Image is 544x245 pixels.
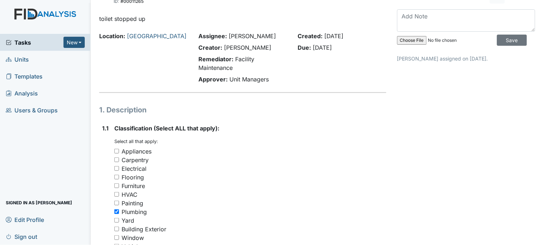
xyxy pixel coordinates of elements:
[199,55,234,63] strong: Remediator:
[6,88,38,99] span: Analysis
[199,44,223,51] strong: Creator:
[6,197,72,208] span: Signed in as [PERSON_NAME]
[199,76,228,83] strong: Approver:
[122,173,144,182] div: Flooring
[122,156,149,164] div: Carpentry
[114,201,119,205] input: Painting
[114,125,219,132] span: Classification (Select ALL that apply):
[114,175,119,179] input: Flooring
[114,218,119,223] input: Yard
[122,190,137,199] div: HVAC
[102,124,109,133] label: 1.1
[122,199,143,208] div: Painting
[122,182,145,190] div: Furniture
[122,164,146,173] div: Electrical
[6,54,29,65] span: Units
[127,32,187,40] a: [GEOGRAPHIC_DATA]
[397,55,535,62] p: [PERSON_NAME] assigned on [DATE].
[313,44,332,51] span: [DATE]
[122,233,144,242] div: Window
[229,32,276,40] span: [PERSON_NAME]
[122,225,166,233] div: Building Exterior
[122,216,134,225] div: Yard
[230,76,269,83] span: Unit Managers
[99,104,386,115] h1: 1. Description
[224,44,272,51] span: [PERSON_NAME]
[199,32,227,40] strong: Assignee:
[99,32,125,40] strong: Location:
[325,32,344,40] span: [DATE]
[114,149,119,153] input: Appliances
[114,183,119,188] input: Furniture
[114,192,119,197] input: HVAC
[6,214,44,225] span: Edit Profile
[6,38,63,47] a: Tasks
[122,147,152,156] div: Appliances
[122,208,147,216] div: Plumbing
[99,14,386,23] p: toilet stopped up
[298,44,311,51] strong: Due:
[63,37,85,48] button: New
[6,71,43,82] span: Templates
[114,139,158,144] small: Select all that apply:
[114,157,119,162] input: Carpentry
[6,231,37,242] span: Sign out
[298,32,323,40] strong: Created:
[6,104,58,116] span: Users & Groups
[114,166,119,171] input: Electrical
[114,235,119,240] input: Window
[114,227,119,231] input: Building Exterior
[114,209,119,214] input: Plumbing
[497,35,527,46] input: Save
